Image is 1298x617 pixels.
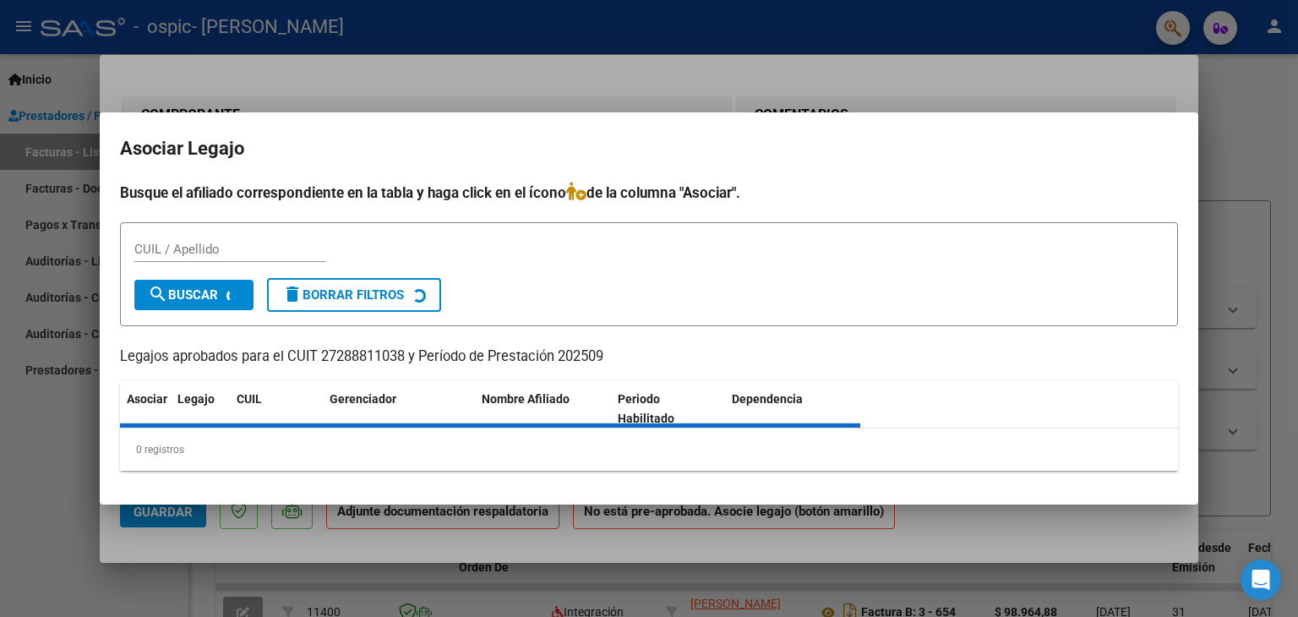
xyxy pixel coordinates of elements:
[282,287,404,303] span: Borrar Filtros
[171,381,230,437] datatable-header-cell: Legajo
[725,381,861,437] datatable-header-cell: Dependencia
[230,381,323,437] datatable-header-cell: CUIL
[1241,560,1281,600] div: Open Intercom Messenger
[482,392,570,406] span: Nombre Afiliado
[120,133,1178,165] h2: Asociar Legajo
[120,381,171,437] datatable-header-cell: Asociar
[120,429,1178,471] div: 0 registros
[282,284,303,304] mat-icon: delete
[330,392,396,406] span: Gerenciador
[120,182,1178,204] h4: Busque el afiliado correspondiente en la tabla y haga click en el ícono de la columna "Asociar".
[237,392,262,406] span: CUIL
[475,381,611,437] datatable-header-cell: Nombre Afiliado
[732,392,803,406] span: Dependencia
[618,392,674,425] span: Periodo Habilitado
[148,284,168,304] mat-icon: search
[148,287,218,303] span: Buscar
[177,392,215,406] span: Legajo
[120,347,1178,368] p: Legajos aprobados para el CUIT 27288811038 y Período de Prestación 202509
[323,381,475,437] datatable-header-cell: Gerenciador
[611,381,725,437] datatable-header-cell: Periodo Habilitado
[267,278,441,312] button: Borrar Filtros
[127,392,167,406] span: Asociar
[134,280,254,310] button: Buscar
